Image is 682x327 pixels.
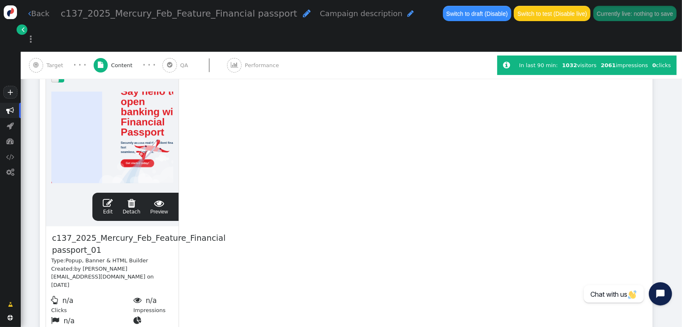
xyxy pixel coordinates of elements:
span:  [150,198,168,208]
div: Clicks [51,294,133,315]
div: In last 90 min: [519,61,560,70]
a: Detach [123,198,140,216]
b: 1032 [562,62,577,68]
a:  [17,24,27,35]
span:  [7,137,15,145]
span:  [167,62,172,68]
span: n/a [146,296,157,305]
div: · · · [143,60,155,70]
span:  [7,122,14,130]
span:  [33,62,39,68]
div: Created: [51,265,173,289]
a:  Target · · · [29,52,94,79]
button: Switch to test (Disable live) [514,6,590,21]
span: Performance [245,61,282,70]
div: Impressions [133,294,173,315]
span:  [8,315,13,320]
span: n/a [63,317,75,325]
span: Detach [123,198,140,215]
button: Currently live: nothing to save [593,6,677,21]
div: Type: [51,257,173,265]
span: clicks [652,62,671,68]
span: Campaign description [320,9,402,18]
a:  Performance [227,52,296,79]
span:  [22,25,24,34]
span: c137_2025_Mercury_Feb_Feature_Financial passport_01 [51,232,227,257]
img: logo-icon.svg [4,5,17,19]
span: n/a [62,296,73,305]
span:  [98,62,103,68]
span:  [6,168,15,176]
b: 0 [652,62,656,68]
span: impressions [601,62,648,68]
span: Preview [150,198,168,216]
span:  [123,198,140,208]
span:  [28,10,31,17]
a: Edit [103,198,113,216]
span:  [103,198,113,208]
a:  Content · · · [94,52,163,79]
span:  [133,316,144,325]
span: c137_2025_Mercury_Feb_Feature_Financial passport [61,8,297,19]
span:  [8,300,13,309]
span: Target [46,61,66,70]
span:  [231,62,238,68]
span:  [51,316,62,325]
a: + [3,86,17,99]
b: 2061 [601,62,616,68]
span:  [503,61,510,69]
span: Content [111,61,136,70]
a:  QA [162,52,227,79]
span:  [6,153,15,161]
a: ⋮ [21,27,41,51]
span: Popup, Banner & HTML Builder [65,257,148,264]
span:  [51,296,61,304]
span:  [303,9,311,18]
button: Switch to draft (Disable) [443,6,511,21]
a: Back [28,8,49,19]
span:  [133,296,144,304]
span:  [407,10,414,17]
div: visitors [560,61,599,70]
span: QA [180,61,191,70]
a: Preview [150,198,168,216]
a:  [2,298,18,312]
div: · · · [73,60,86,70]
span: by [PERSON_NAME][EMAIL_ADDRESS][DOMAIN_NAME] on [DATE] [51,266,154,288]
span:  [7,107,15,114]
